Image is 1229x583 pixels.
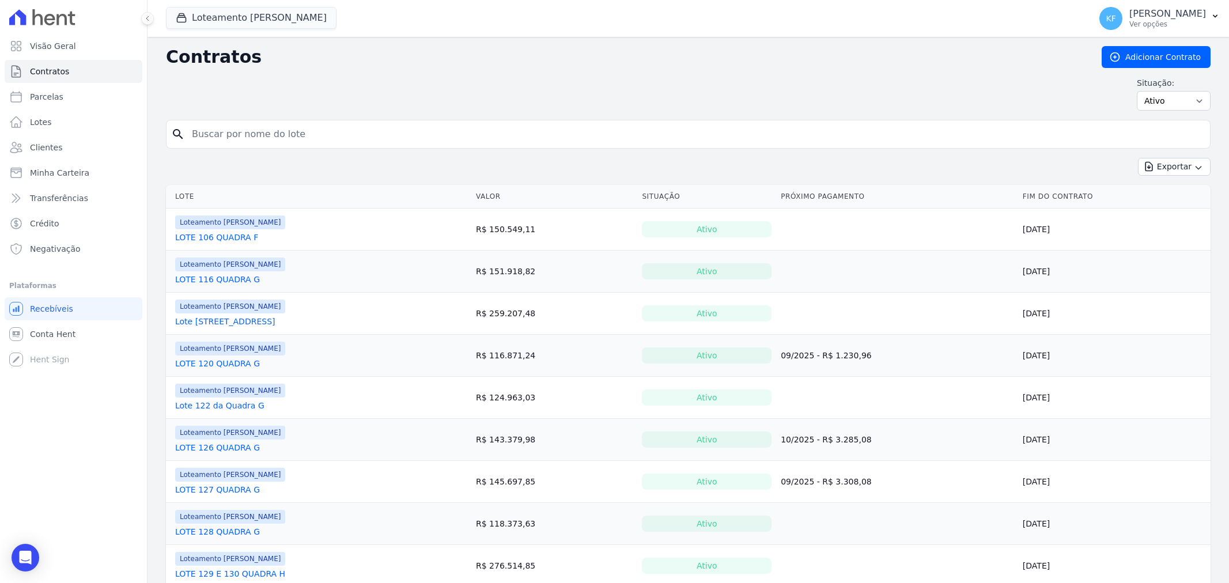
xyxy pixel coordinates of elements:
[5,111,142,134] a: Lotes
[471,185,637,209] th: Valor
[5,297,142,320] a: Recebíveis
[175,274,260,285] a: LOTE 116 QUADRA G
[642,347,772,364] div: Ativo
[185,123,1205,146] input: Buscar por nome do lote
[1018,377,1211,419] td: [DATE]
[9,279,138,293] div: Plataformas
[175,300,285,313] span: Loteamento [PERSON_NAME]
[471,209,637,251] td: R$ 150.549,11
[175,232,258,243] a: LOTE 106 QUADRA F
[1018,209,1211,251] td: [DATE]
[30,116,52,128] span: Lotes
[5,161,142,184] a: Minha Carteira
[30,66,69,77] span: Contratos
[471,335,637,377] td: R$ 116.871,24
[1090,2,1229,35] button: KF [PERSON_NAME] Ver opções
[175,510,285,524] span: Loteamento [PERSON_NAME]
[175,358,260,369] a: LOTE 120 QUADRA G
[175,316,275,327] a: Lote [STREET_ADDRESS]
[1018,251,1211,293] td: [DATE]
[30,40,76,52] span: Visão Geral
[166,7,336,29] button: Loteamento [PERSON_NAME]
[175,426,285,440] span: Loteamento [PERSON_NAME]
[175,568,285,580] a: LOTE 129 E 130 QUADRA H
[471,293,637,335] td: R$ 259.207,48
[642,558,772,574] div: Ativo
[642,305,772,321] div: Ativo
[30,167,89,179] span: Minha Carteira
[175,468,285,482] span: Loteamento [PERSON_NAME]
[30,142,62,153] span: Clientes
[781,351,872,360] a: 09/2025 - R$ 1.230,96
[5,323,142,346] a: Conta Hent
[5,60,142,83] a: Contratos
[171,127,185,141] i: search
[1018,419,1211,461] td: [DATE]
[471,251,637,293] td: R$ 151.918,82
[471,377,637,419] td: R$ 124.963,03
[1137,77,1211,89] label: Situação:
[1129,20,1206,29] p: Ver opções
[1018,335,1211,377] td: [DATE]
[175,400,264,411] a: Lote 122 da Quadra G
[637,185,776,209] th: Situação
[781,477,872,486] a: 09/2025 - R$ 3.308,08
[5,85,142,108] a: Parcelas
[1018,503,1211,545] td: [DATE]
[30,328,75,340] span: Conta Hent
[642,431,772,448] div: Ativo
[175,342,285,355] span: Loteamento [PERSON_NAME]
[1102,46,1211,68] a: Adicionar Contrato
[166,47,1083,67] h2: Contratos
[471,503,637,545] td: R$ 118.373,63
[5,237,142,260] a: Negativação
[1106,14,1115,22] span: KF
[175,484,260,495] a: LOTE 127 QUADRA G
[642,516,772,532] div: Ativo
[1018,185,1211,209] th: Fim do Contrato
[175,258,285,271] span: Loteamento [PERSON_NAME]
[642,221,772,237] div: Ativo
[30,218,59,229] span: Crédito
[175,384,285,397] span: Loteamento [PERSON_NAME]
[1018,293,1211,335] td: [DATE]
[30,91,63,103] span: Parcelas
[471,461,637,503] td: R$ 145.697,85
[5,35,142,58] a: Visão Geral
[5,212,142,235] a: Crédito
[30,243,81,255] span: Negativação
[12,544,39,571] div: Open Intercom Messenger
[5,187,142,210] a: Transferências
[471,419,637,461] td: R$ 143.379,98
[175,552,285,566] span: Loteamento [PERSON_NAME]
[781,435,872,444] a: 10/2025 - R$ 3.285,08
[30,192,88,204] span: Transferências
[642,263,772,279] div: Ativo
[642,389,772,406] div: Ativo
[175,526,260,537] a: LOTE 128 QUADRA G
[642,474,772,490] div: Ativo
[1018,461,1211,503] td: [DATE]
[175,215,285,229] span: Loteamento [PERSON_NAME]
[776,185,1018,209] th: Próximo Pagamento
[1129,8,1206,20] p: [PERSON_NAME]
[166,185,471,209] th: Lote
[30,303,73,315] span: Recebíveis
[175,442,260,453] a: LOTE 126 QUADRA G
[5,136,142,159] a: Clientes
[1138,158,1211,176] button: Exportar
